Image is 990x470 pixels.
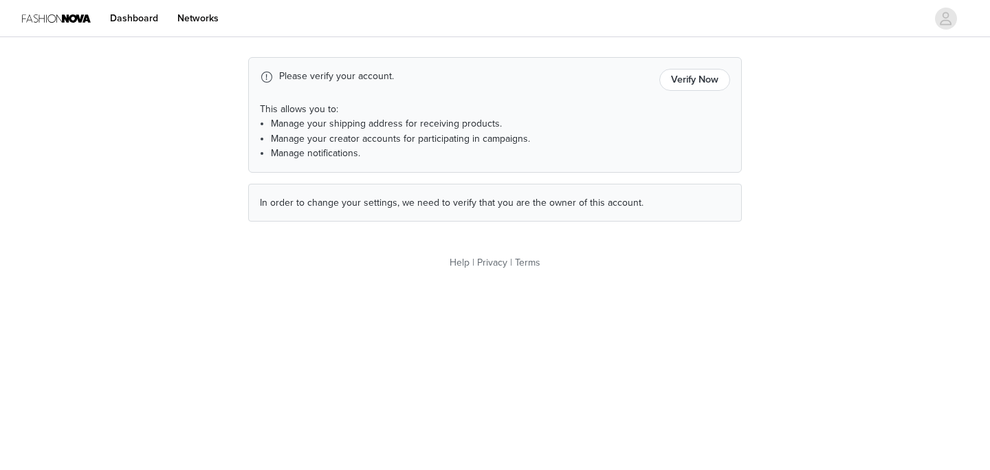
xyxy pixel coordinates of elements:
[510,257,512,268] span: |
[22,3,91,34] img: Fashion Nova Logo
[515,257,540,268] a: Terms
[450,257,470,268] a: Help
[260,197,643,209] span: In order to change your settings, we need to verify that you are the owner of this account.
[271,118,502,129] span: Manage your shipping address for receiving products.
[169,3,227,34] a: Networks
[271,133,530,145] span: Manage your creator accounts for participating in campaigns.
[472,257,474,268] span: |
[279,69,654,83] p: Please verify your account.
[477,257,507,268] a: Privacy
[659,69,730,91] button: Verify Now
[260,102,730,116] p: This allows you to:
[102,3,166,34] a: Dashboard
[271,147,360,159] span: Manage notifications.
[939,8,952,30] div: avatar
